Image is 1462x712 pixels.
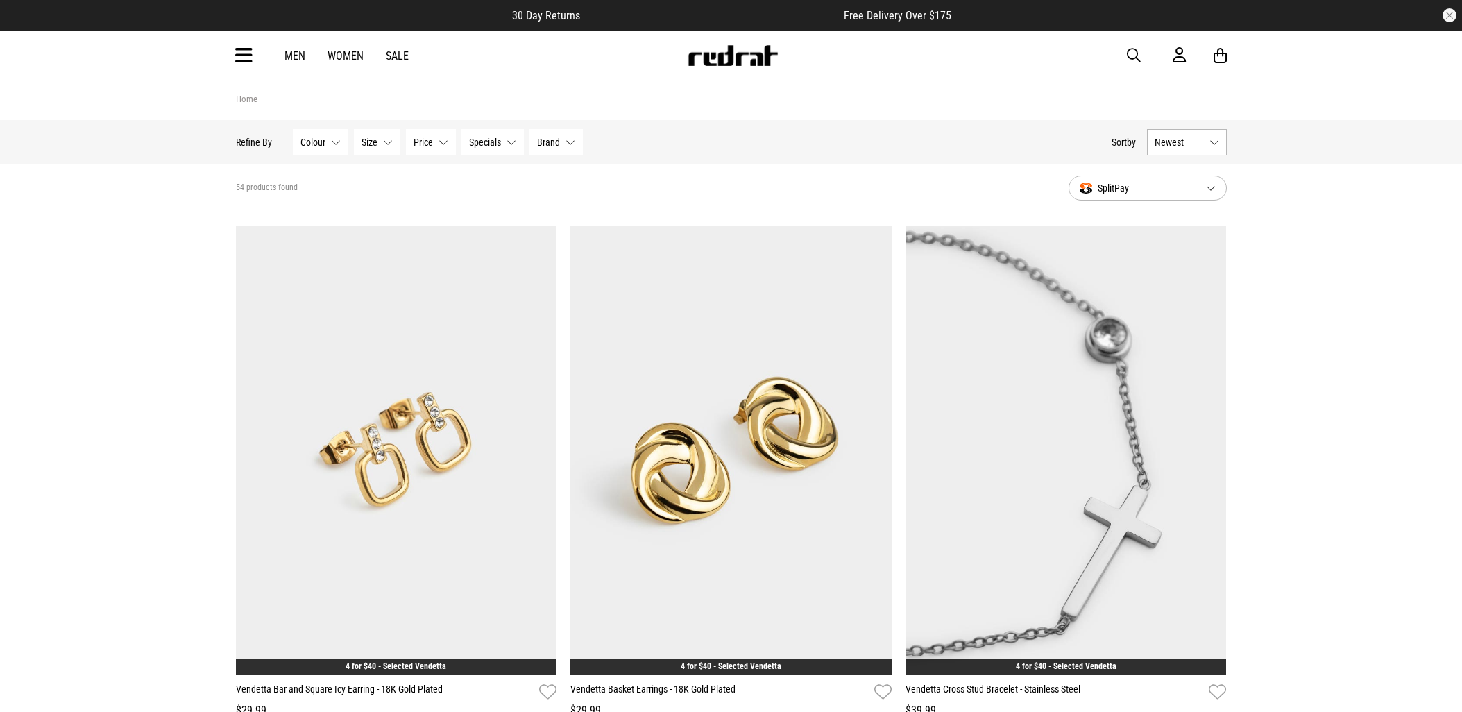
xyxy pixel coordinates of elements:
span: Price [414,137,433,148]
span: Size [362,137,377,148]
a: 4 for $40 - Selected Vendetta [346,661,446,671]
a: Sale [386,49,409,62]
span: 54 products found [236,183,298,194]
img: Vendetta Basket Earrings - 18k Gold Plated in Gold [570,226,892,675]
span: 30 Day Returns [512,9,580,22]
button: Brand [529,129,583,155]
span: Brand [537,137,560,148]
a: Vendetta Bar and Square Icy Earring - 18K Gold Plated [236,682,534,702]
img: Vendetta Bar And Square Icy Earring - 18k Gold Plated in Gold [236,226,557,675]
a: Home [236,94,257,104]
span: by [1127,137,1136,148]
button: Newest [1147,129,1227,155]
a: 4 for $40 - Selected Vendetta [1016,661,1116,671]
button: Size [354,129,400,155]
img: Vendetta Cross Stud Bracelet - Stainless Steel in Silver [906,226,1227,675]
span: SplitPay [1080,180,1195,196]
span: Colour [300,137,325,148]
button: Sortby [1112,134,1136,151]
span: Free Delivery Over $175 [844,9,951,22]
a: Women [328,49,364,62]
span: Specials [469,137,501,148]
a: Vendetta Basket Earrings - 18K Gold Plated [570,682,869,702]
button: Price [406,129,456,155]
span: Newest [1155,137,1204,148]
button: Colour [293,129,348,155]
img: Redrat logo [687,45,779,66]
a: 4 for $40 - Selected Vendetta [681,661,781,671]
a: Vendetta Cross Stud Bracelet - Stainless Steel [906,682,1204,702]
button: Specials [461,129,524,155]
iframe: Customer reviews powered by Trustpilot [608,8,816,22]
button: SplitPay [1069,176,1227,201]
a: Men [284,49,305,62]
p: Refine By [236,137,272,148]
img: splitpay-icon.png [1080,183,1092,194]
